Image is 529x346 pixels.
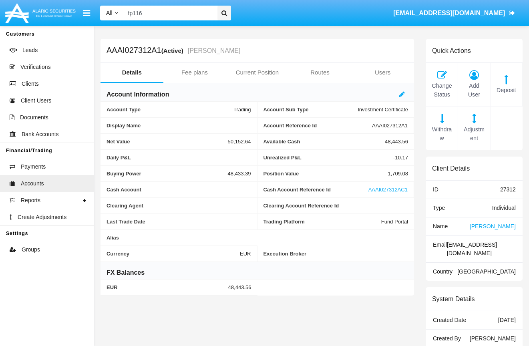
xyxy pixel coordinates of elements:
span: Adjustment [462,125,486,143]
span: EUR [240,251,251,257]
span: Country [433,268,453,275]
a: Users [351,63,414,82]
a: AAAI027312AC1 [368,187,408,193]
span: Reports [21,196,40,205]
input: Search [124,6,215,20]
span: Payments [21,163,46,171]
span: Investment Certificate [358,107,408,113]
span: Clearing Account Reference Id [263,203,408,209]
span: Name [433,223,448,229]
span: Currency [107,251,240,257]
span: Change Status [430,82,454,99]
span: Withdraw [430,125,454,143]
span: [DATE] [498,317,516,323]
span: Account Sub Type [263,107,358,113]
span: [PERSON_NAME] [470,335,516,342]
span: Accounts [21,179,44,188]
span: Daily P&L [107,155,251,161]
span: Verifications [20,63,50,71]
span: Deposit [495,86,518,95]
img: Logo image [4,1,77,25]
span: Position Value [263,171,388,177]
span: Account Reference Id [263,123,372,129]
span: 48,433.39 [228,171,251,177]
span: [EMAIL_ADDRESS][DOMAIN_NAME] [393,10,505,16]
span: Trading [233,107,251,113]
span: Last Trade Date [107,219,251,225]
span: Leads [22,46,38,54]
span: Created Date [433,317,466,323]
span: [GEOGRAPHIC_DATA] [457,268,516,275]
span: Account Type [107,107,233,113]
span: Net Value [107,139,228,145]
span: Buying Power [107,171,228,177]
span: Trading Platform [263,219,381,225]
span: [PERSON_NAME] [470,223,516,229]
span: AAAI027312A1 [372,123,408,129]
a: Current Position [226,63,289,82]
span: [EMAIL_ADDRESS][DOMAIN_NAME] [447,241,497,256]
span: Type [433,205,445,211]
a: Details [101,63,163,82]
h6: Quick Actions [432,47,471,54]
div: (Active) [161,46,186,55]
span: Bank Accounts [22,130,59,139]
span: Create Adjustments [18,213,66,221]
h6: Client Details [432,165,470,172]
span: Execution Broker [263,251,408,257]
a: [EMAIL_ADDRESS][DOMAIN_NAME] [390,2,519,24]
span: Email [433,241,447,248]
h5: AAAI027312A1 [107,46,240,55]
span: Created By [433,335,461,342]
h6: Account Information [107,90,169,99]
span: Cash Account Reference Id [263,187,368,193]
a: Routes [289,63,352,82]
span: 50,152.64 [228,139,251,145]
span: 1,709.08 [388,171,408,177]
span: 48,443.56 [385,139,408,145]
span: Groups [22,245,40,254]
span: Cash Account [107,187,251,193]
span: Display Name [107,123,251,129]
span: EUR [107,284,228,290]
span: Fund Portal [381,219,408,225]
a: All [100,9,124,17]
span: Documents [20,113,48,122]
span: Unrealized P&L [263,155,394,161]
span: 27312 [500,186,516,193]
h6: FX Balances [107,268,145,277]
span: -10.17 [393,155,408,161]
span: Client Users [21,97,51,105]
small: [PERSON_NAME] [186,48,241,54]
span: All [106,10,113,16]
span: Add User [462,82,486,99]
span: ID [433,186,438,193]
span: Available Cash [263,139,385,145]
a: Fee plans [163,63,226,82]
span: Alias [107,235,251,241]
span: Individual [492,205,516,211]
span: 48,443.56 [228,284,251,290]
h6: System Details [432,295,475,303]
span: Clearing Agent [107,203,251,209]
span: Clients [22,80,39,88]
